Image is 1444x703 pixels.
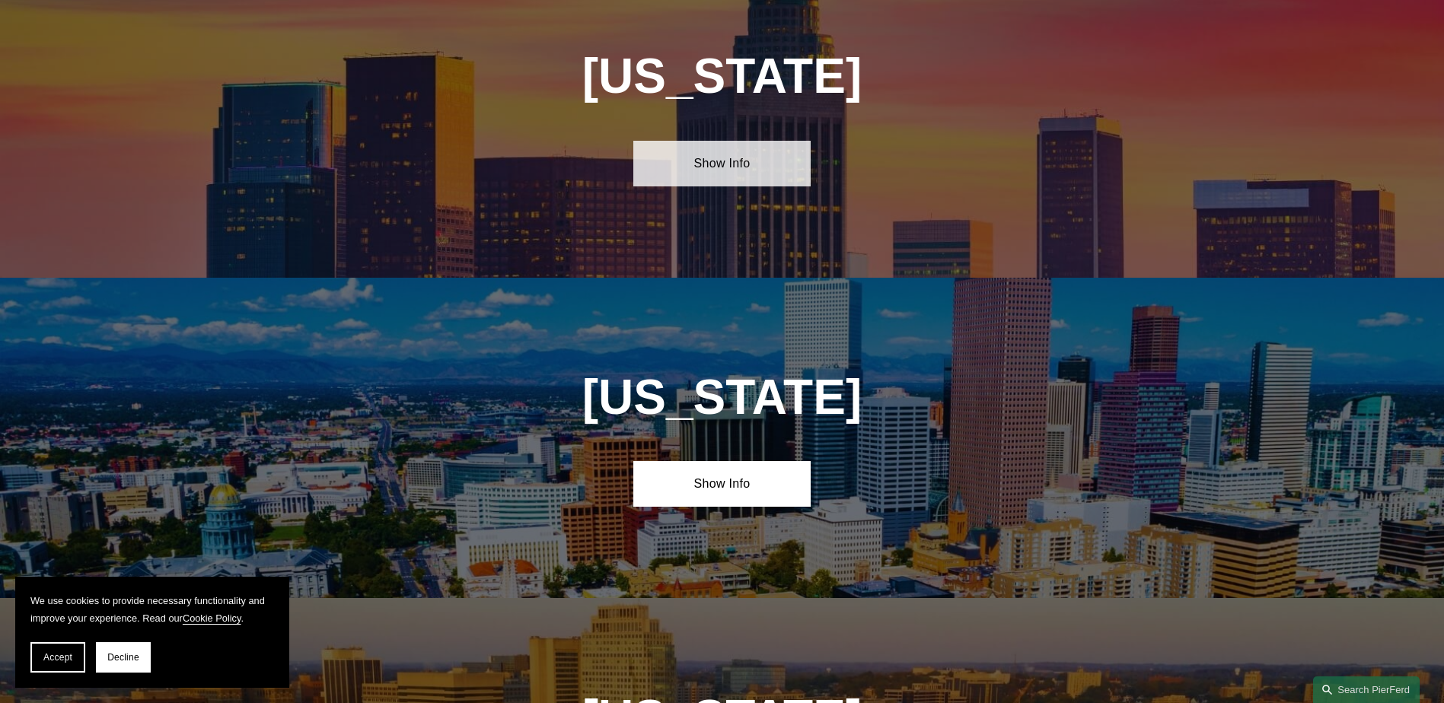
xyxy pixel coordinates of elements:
button: Decline [96,642,151,673]
section: Cookie banner [15,577,289,688]
a: Show Info [633,461,811,507]
span: Decline [107,652,139,663]
button: Accept [30,642,85,673]
p: We use cookies to provide necessary functionality and improve your experience. Read our . [30,592,274,627]
a: Search this site [1313,676,1420,703]
a: Cookie Policy [183,612,241,624]
a: Show Info [633,141,811,186]
h1: [US_STATE] [500,370,944,425]
span: Accept [43,652,72,663]
h1: [US_STATE] [500,49,944,104]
